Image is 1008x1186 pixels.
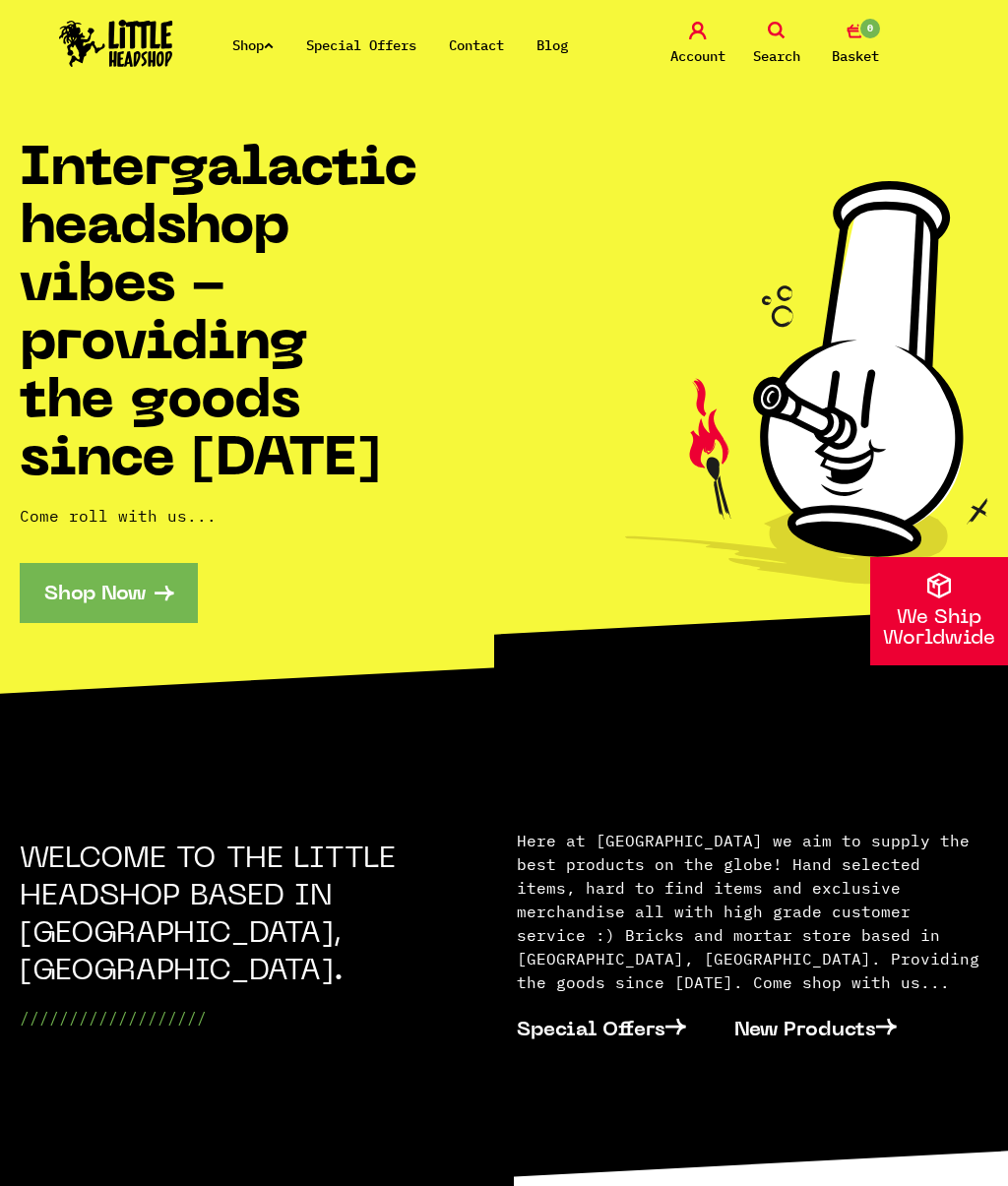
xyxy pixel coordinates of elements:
a: 0 Basket [821,22,890,68]
a: Special Offers [517,999,711,1058]
a: New Products [734,999,921,1058]
p: We Ship Worldwide [870,608,1008,650]
span: Basket [832,44,879,68]
a: Shop [232,36,274,54]
img: Little Head Shop Logo [59,20,173,67]
p: /////////////////// [20,1006,492,1030]
span: Account [670,44,725,68]
span: 0 [858,17,882,40]
a: Blog [536,36,568,54]
h2: WELCOME TO THE LITTLE HEADSHOP BASED IN [GEOGRAPHIC_DATA], [GEOGRAPHIC_DATA]. [20,842,492,991]
p: Here at [GEOGRAPHIC_DATA] we aim to supply the best products on the globe! Hand selected items, h... [517,829,989,994]
h1: Intergalactic headshop vibes - providing the goods since [DATE] [20,142,408,490]
span: Search [753,44,800,68]
a: Contact [449,36,504,54]
a: Shop Now [20,563,198,623]
a: Search [742,22,811,68]
a: Special Offers [306,36,416,54]
p: Come roll with us... [20,504,408,528]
